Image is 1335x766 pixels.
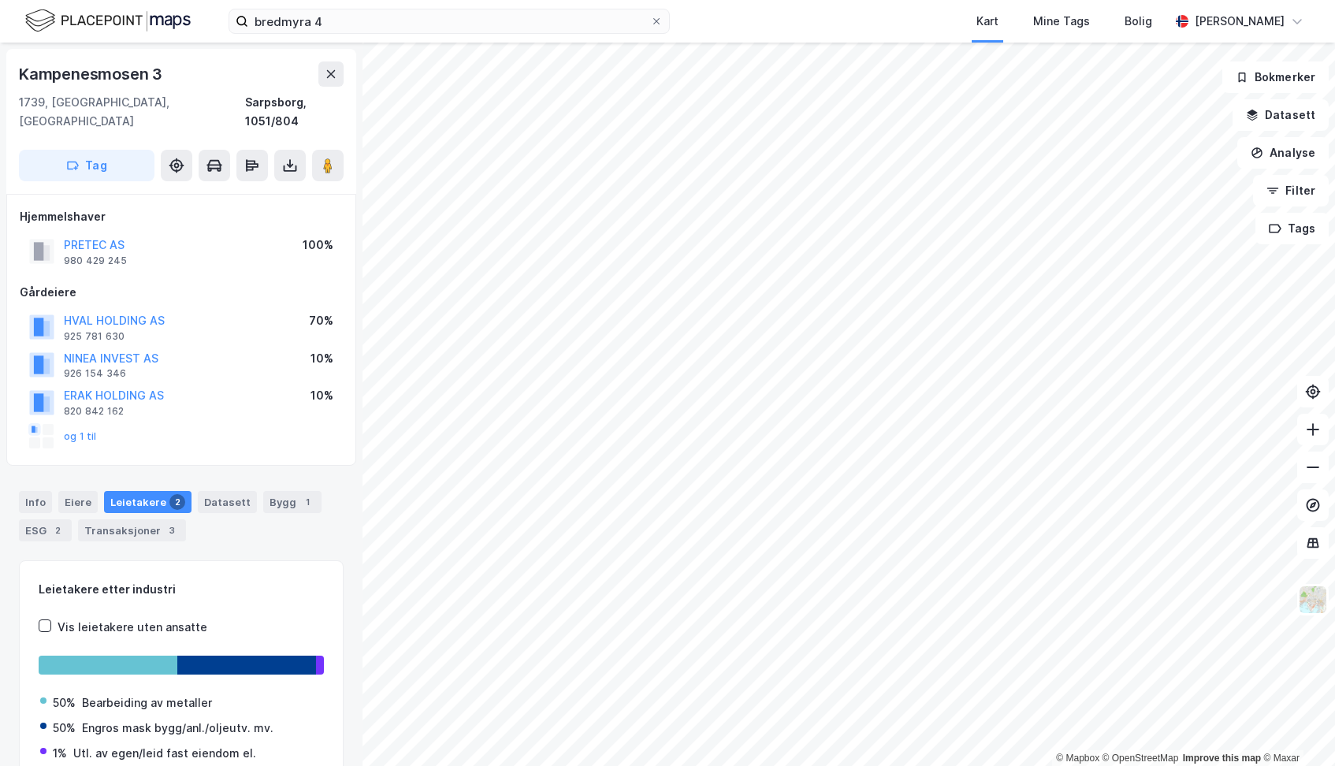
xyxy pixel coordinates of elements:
div: Hjemmelshaver [20,207,343,226]
div: Bygg [263,491,322,513]
div: Datasett [198,491,257,513]
div: Vis leietakere uten ansatte [58,618,207,637]
a: OpenStreetMap [1103,753,1179,764]
div: [PERSON_NAME] [1195,12,1285,31]
div: 50% [53,693,76,712]
div: 10% [311,349,333,368]
div: 70% [309,311,333,330]
iframe: Chat Widget [1256,690,1335,766]
div: Info [19,491,52,513]
div: Mine Tags [1033,12,1090,31]
div: Leietakere [104,491,192,513]
img: logo.f888ab2527a4732fd821a326f86c7f29.svg [25,7,191,35]
a: Mapbox [1056,753,1099,764]
div: ESG [19,519,72,541]
img: Z [1298,585,1328,615]
div: 980 429 245 [64,255,127,267]
div: 1739, [GEOGRAPHIC_DATA], [GEOGRAPHIC_DATA] [19,93,245,131]
button: Bokmerker [1222,61,1329,93]
div: Kontrollprogram for chat [1256,690,1335,766]
div: Gårdeiere [20,283,343,302]
button: Analyse [1237,137,1329,169]
div: 100% [303,236,333,255]
button: Tags [1255,213,1329,244]
button: Filter [1253,175,1329,206]
div: 1 [299,494,315,510]
div: Bolig [1125,12,1152,31]
div: 926 154 346 [64,367,126,380]
div: 2 [169,494,185,510]
div: Transaksjoner [78,519,186,541]
div: 50% [53,719,76,738]
div: 10% [311,386,333,405]
div: Sarpsborg, 1051/804 [245,93,344,131]
div: Bearbeiding av metaller [82,693,212,712]
div: 2 [50,522,65,538]
input: Søk på adresse, matrikkel, gårdeiere, leietakere eller personer [248,9,650,33]
div: 925 781 630 [64,330,125,343]
div: Eiere [58,491,98,513]
div: 3 [164,522,180,538]
div: 820 842 162 [64,405,124,418]
button: Tag [19,150,154,181]
div: Leietakere etter industri [39,580,324,599]
div: 1% [53,744,67,763]
div: Kart [976,12,998,31]
div: Kampenesmosen 3 [19,61,165,87]
button: Datasett [1233,99,1329,131]
div: Utl. av egen/leid fast eiendom el. [73,744,256,763]
a: Improve this map [1183,753,1261,764]
div: Engros mask bygg/anl./oljeutv. mv. [82,719,273,738]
